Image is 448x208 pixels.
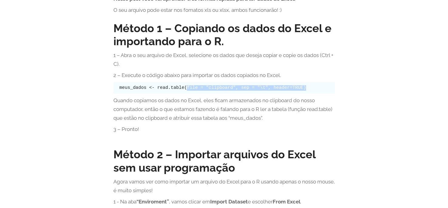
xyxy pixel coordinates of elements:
[113,51,335,69] p: 1 – Abra o seu arquivo de Excel, selecione os dados que deseja copiar e copie os dados (Ctrl + C).
[113,125,335,134] p: 3 – Pronto!
[113,197,335,206] p: 1 - Na aba , vamos clicar em e escolher .
[113,177,335,195] p: Agora vamos ver como importar um arquivo do Excel para o R usando apenas o nosso mouse, é muito s...
[113,96,335,122] p: Quando copiamos os dados no Excel, eles ficam armazenados no clipboard do nosso computador, então...
[113,148,335,174] h2: Método 2 – Importar arquivos do Excel sem usar programação
[113,71,335,80] p: 2 – Execute o código abaixo para importar os dados copiados no Excel.
[210,199,248,205] strong: Import Dataset
[273,199,300,205] strong: From Excel
[113,6,335,15] p: O seu arquivo pode estar nos fomatos xls ou xlsx, ambos funcionarão! :)
[113,22,335,48] h2: Método 1 – Copiando os dados do Excel e importando para o R.
[120,85,306,90] code: meus_dados <- read.table(file = "clipboard", sep = "\t", header=TRUE)
[136,199,169,205] strong: “Enviroment”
